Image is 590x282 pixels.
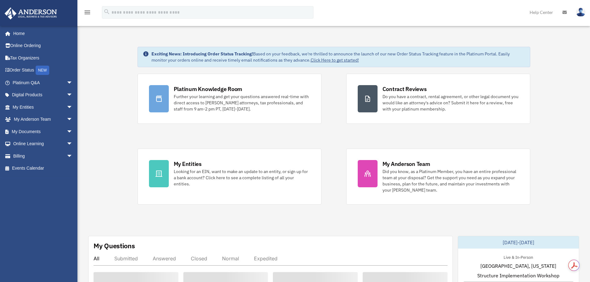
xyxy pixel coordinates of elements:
div: Platinum Knowledge Room [174,85,243,93]
div: Closed [191,255,207,262]
a: My Entitiesarrow_drop_down [4,101,82,113]
div: Expedited [254,255,278,262]
a: menu [84,11,91,16]
a: My Documentsarrow_drop_down [4,125,82,138]
span: arrow_drop_down [67,150,79,163]
span: arrow_drop_down [67,101,79,114]
a: Online Ordering [4,40,82,52]
div: Live & In-Person [499,254,538,260]
img: User Pic [576,8,585,17]
img: Anderson Advisors Platinum Portal [3,7,59,20]
a: Digital Productsarrow_drop_down [4,89,82,101]
strong: Exciting News: Introducing Order Status Tracking! [151,51,253,57]
a: Billingarrow_drop_down [4,150,82,162]
div: My Questions [94,241,135,250]
div: Based on your feedback, we're thrilled to announce the launch of our new Order Status Tracking fe... [151,51,525,63]
div: Contract Reviews [382,85,427,93]
i: search [103,8,110,15]
span: arrow_drop_down [67,125,79,138]
div: All [94,255,99,262]
i: menu [84,9,91,16]
a: Home [4,27,79,40]
div: Submitted [114,255,138,262]
span: Structure Implementation Workshop [477,272,559,279]
a: Order StatusNEW [4,64,82,77]
span: [GEOGRAPHIC_DATA], [US_STATE] [480,262,556,270]
div: My Entities [174,160,202,168]
span: arrow_drop_down [67,113,79,126]
a: Online Learningarrow_drop_down [4,138,82,150]
div: [DATE]-[DATE] [458,236,579,249]
a: My Entities Looking for an EIN, want to make an update to an entity, or sign up for a bank accoun... [138,149,321,205]
div: Answered [153,255,176,262]
a: My Anderson Teamarrow_drop_down [4,113,82,126]
a: My Anderson Team Did you know, as a Platinum Member, you have an entire professional team at your... [346,149,530,205]
div: NEW [36,66,49,75]
span: arrow_drop_down [67,89,79,102]
div: Do you have a contract, rental agreement, or other legal document you would like an attorney's ad... [382,93,519,112]
div: Further your learning and get your questions answered real-time with direct access to [PERSON_NAM... [174,93,310,112]
a: Events Calendar [4,162,82,175]
a: Platinum Q&Aarrow_drop_down [4,76,82,89]
span: arrow_drop_down [67,138,79,150]
div: Did you know, as a Platinum Member, you have an entire professional team at your disposal? Get th... [382,168,519,193]
div: Looking for an EIN, want to make an update to an entity, or sign up for a bank account? Click her... [174,168,310,187]
a: Contract Reviews Do you have a contract, rental agreement, or other legal document you would like... [346,74,530,124]
div: My Anderson Team [382,160,430,168]
a: Click Here to get started! [311,57,359,63]
a: Tax Organizers [4,52,82,64]
span: arrow_drop_down [67,76,79,89]
a: Platinum Knowledge Room Further your learning and get your questions answered real-time with dire... [138,74,321,124]
div: Normal [222,255,239,262]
